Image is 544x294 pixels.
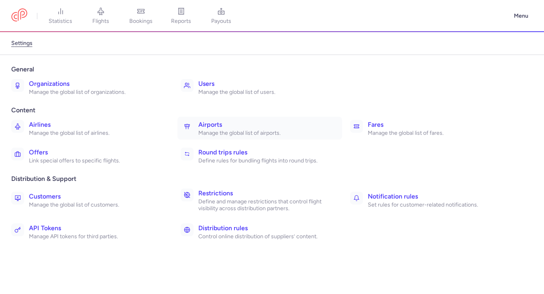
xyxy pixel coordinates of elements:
[177,185,342,215] a: RestrictionsDefine and manage restrictions that control flight visibility across distribution par...
[368,130,502,137] p: Manage the global list of fares.
[201,7,241,25] a: payouts
[177,220,342,243] a: Distribution rulesControl online distribution of suppliers’ content.
[11,174,533,184] span: Distribution & Support
[198,130,332,137] p: Manage the global list of airports.
[8,189,173,212] a: CustomersManage the global list of customers.
[29,148,163,157] h3: Offers
[8,144,173,168] a: OffersLink special offers to specific flights.
[198,120,332,130] h3: Airports
[161,7,201,25] a: reports
[49,18,72,25] span: statistics
[29,79,163,89] h3: Organizations
[29,192,163,201] h3: Customers
[198,189,332,198] h3: Restrictions
[177,76,342,99] a: UsersManage the global list of users.
[211,18,231,25] span: payouts
[29,157,163,164] p: Link special offers to specific flights.
[29,89,163,96] p: Manage the global list of organizations.
[198,79,332,89] h3: Users
[171,18,191,25] span: reports
[368,201,502,209] p: Set rules for customer-related notifications.
[29,223,163,233] h3: API Tokens
[198,223,332,233] h3: Distribution rules
[11,65,533,74] span: General
[11,105,533,115] span: Content
[8,76,173,99] a: OrganizationsManage the global list of organizations.
[347,189,511,212] a: Notification rulesSet rules for customer-related notifications.
[368,120,502,130] h3: Fares
[29,233,163,240] p: Manage API tokens for third parties.
[8,117,173,140] a: AirlinesManage the global list of airlines.
[198,89,332,96] p: Manage the global list of users.
[368,192,502,201] h3: Notification rules
[8,220,173,243] a: API TokensManage API tokens for third parties.
[509,8,533,24] button: Menu
[198,198,332,212] p: Define and manage restrictions that control flight visibility across distribution partners.
[198,157,332,164] p: Define rules for bundling flights into round trips.
[41,7,81,25] a: statistics
[29,201,163,209] p: Manage the global list of customers.
[198,148,332,157] h3: Round trips rules
[198,233,332,240] p: Control online distribution of suppliers’ content.
[11,8,27,23] a: CitizenPlane red outlined logo
[177,117,342,140] a: AirportsManage the global list of airports.
[92,18,109,25] span: flights
[177,144,342,168] a: Round trips rulesDefine rules for bundling flights into round trips.
[11,37,33,50] a: settings
[81,7,121,25] a: flights
[29,120,163,130] h3: Airlines
[121,7,161,25] a: bookings
[129,18,153,25] span: bookings
[29,130,163,137] p: Manage the global list of airlines.
[347,117,511,140] a: FaresManage the global list of fares.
